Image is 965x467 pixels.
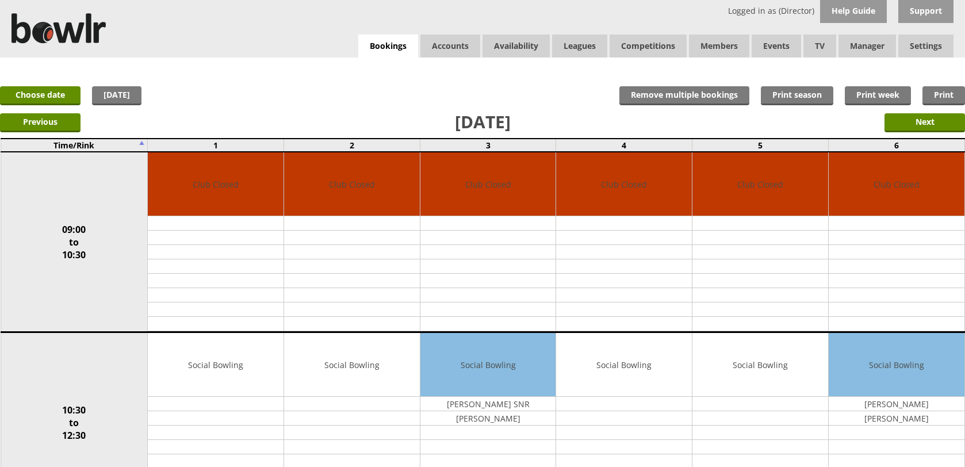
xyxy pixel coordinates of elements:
[692,152,828,216] td: Club Closed
[692,333,828,397] td: Social Bowling
[552,35,607,58] a: Leagues
[92,86,141,105] a: [DATE]
[761,86,833,105] a: Print season
[922,86,965,105] a: Print
[829,152,964,216] td: Club Closed
[884,113,965,132] input: Next
[358,35,418,58] a: Bookings
[828,139,964,152] td: 6
[898,35,953,58] span: Settings
[829,397,964,411] td: [PERSON_NAME]
[689,35,749,58] span: Members
[420,139,556,152] td: 3
[845,86,911,105] a: Print week
[556,139,692,152] td: 4
[692,139,829,152] td: 5
[483,35,550,58] a: Availability
[148,139,284,152] td: 1
[556,152,692,216] td: Club Closed
[420,35,480,58] span: Accounts
[619,86,749,105] input: Remove multiple bookings
[752,35,801,58] a: Events
[420,152,556,216] td: Club Closed
[838,35,896,58] span: Manager
[284,333,420,397] td: Social Bowling
[148,333,284,397] td: Social Bowling
[420,333,556,397] td: Social Bowling
[556,333,692,397] td: Social Bowling
[610,35,687,58] a: Competitions
[420,397,556,411] td: [PERSON_NAME] SNR
[420,411,556,426] td: [PERSON_NAME]
[148,152,284,216] td: Club Closed
[284,152,420,216] td: Club Closed
[803,35,836,58] span: TV
[829,411,964,426] td: [PERSON_NAME]
[284,139,420,152] td: 2
[829,333,964,397] td: Social Bowling
[1,152,148,332] td: 09:00 to 10:30
[1,139,148,152] td: Time/Rink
